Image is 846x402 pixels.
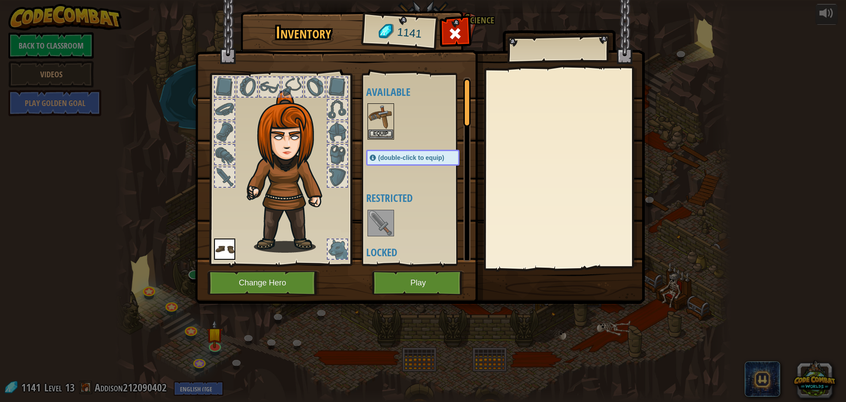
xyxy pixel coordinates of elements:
button: Play [372,271,464,295]
span: (double-click to equip) [378,154,444,161]
h4: Locked [366,247,477,258]
img: portrait.png [214,239,235,260]
h4: Available [366,86,477,98]
img: hair_f2.png [243,90,338,253]
span: 1141 [397,24,423,42]
img: portrait.png [368,104,393,129]
button: Change Hero [207,271,320,295]
h4: Restricted [366,192,477,204]
h1: Inventory [247,23,360,42]
img: portrait.png [368,211,393,235]
button: Equip [368,129,393,139]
